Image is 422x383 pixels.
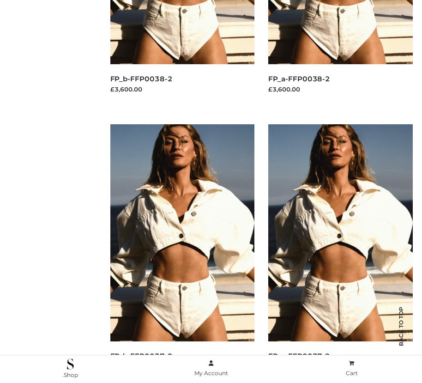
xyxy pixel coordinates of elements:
a: FP_b-FFP0037-2 [110,352,173,360]
div: £3,600.00 [110,85,255,94]
span: .Shop [62,371,78,378]
span: Cart [346,370,358,377]
a: FP_a-FFP0038-2 [268,74,330,83]
a: FP_a-FFP0037-2 [268,352,330,360]
a: FP_b-FFP0038-2 [110,74,173,83]
div: £3,600.00 [268,85,413,94]
img: .Shop [67,359,74,370]
a: Cart [281,358,422,379]
a: My Account [141,358,282,379]
span: Back to top [390,323,413,346]
span: My Account [194,370,228,377]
